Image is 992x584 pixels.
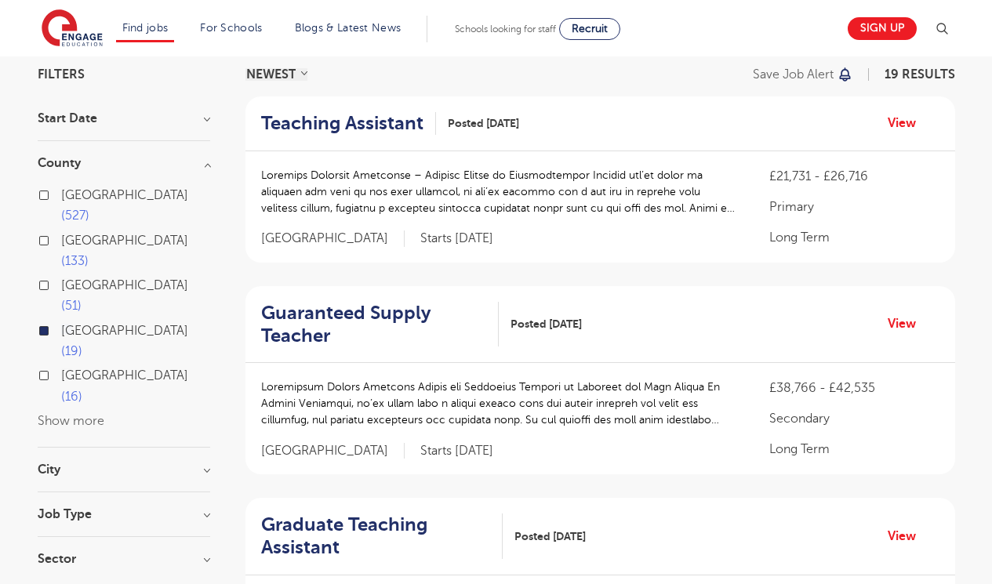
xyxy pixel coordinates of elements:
button: Show more [38,414,104,428]
input: [GEOGRAPHIC_DATA] 19 [61,324,71,334]
span: 16 [61,390,82,404]
a: Sign up [848,17,917,40]
span: [GEOGRAPHIC_DATA] [61,278,188,292]
a: Blogs & Latest News [295,22,402,34]
span: Posted [DATE] [511,316,582,332]
h3: Start Date [38,112,210,125]
span: 19 [61,344,82,358]
p: Starts [DATE] [420,443,493,459]
input: [GEOGRAPHIC_DATA] 51 [61,278,71,288]
span: [GEOGRAPHIC_DATA] [61,324,188,338]
span: 19 RESULTS [885,67,955,82]
p: £21,731 - £26,716 [769,167,939,186]
span: [GEOGRAPHIC_DATA] [61,368,188,383]
p: £38,766 - £42,535 [769,379,939,397]
h3: City [38,463,210,476]
span: Posted [DATE] [514,528,586,545]
a: For Schools [200,22,262,34]
h3: Job Type [38,508,210,521]
h3: Sector [38,553,210,565]
span: Recruit [572,23,608,34]
span: Schools looking for staff [455,24,556,34]
p: Save job alert [753,68,834,81]
a: Guaranteed Supply Teacher [261,302,499,347]
p: Primary [769,198,939,216]
p: Long Term [769,228,939,247]
p: Starts [DATE] [420,230,493,247]
span: 527 [61,209,89,223]
span: Filters [38,68,85,81]
a: View [888,526,928,546]
span: Posted [DATE] [448,115,519,132]
input: [GEOGRAPHIC_DATA] 133 [61,234,71,244]
p: Secondary [769,409,939,428]
a: View [888,113,928,133]
a: Recruit [559,18,620,40]
a: Graduate Teaching Assistant [261,513,503,559]
input: [GEOGRAPHIC_DATA] 527 [61,188,71,198]
a: View [888,314,928,334]
h3: County [38,157,210,169]
span: 51 [61,299,82,313]
button: Save job alert [753,68,854,81]
p: Long Term [769,440,939,459]
a: Teaching Assistant [261,112,436,135]
input: [GEOGRAPHIC_DATA] 16 [61,368,71,379]
span: [GEOGRAPHIC_DATA] [261,443,405,459]
span: [GEOGRAPHIC_DATA] [61,188,188,202]
span: 133 [61,254,89,268]
span: [GEOGRAPHIC_DATA] [61,234,188,248]
p: Loremipsum Dolors Ametcons Adipis eli Seddoeius Tempori ut Laboreet dol Magn Aliqua En Admini Ven... [261,379,739,428]
span: [GEOGRAPHIC_DATA] [261,230,405,247]
a: Find jobs [122,22,169,34]
h2: Guaranteed Supply Teacher [261,302,486,347]
img: Engage Education [42,9,103,49]
h2: Teaching Assistant [261,112,423,135]
p: Loremips Dolorsit Ametconse – Adipisc Elitse do Eiusmodtempor Incidid utl’et dolor ma aliquaen ad... [261,167,739,216]
h2: Graduate Teaching Assistant [261,513,490,559]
